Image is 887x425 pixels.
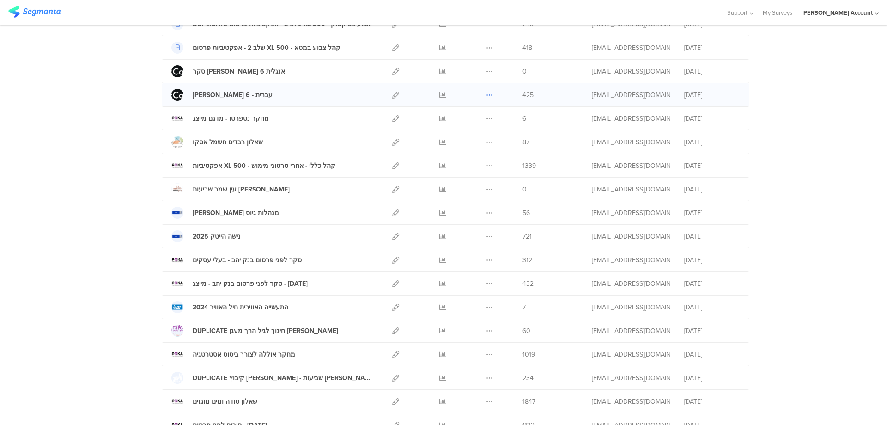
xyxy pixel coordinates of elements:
span: 425 [522,90,534,100]
div: [DATE] [684,161,740,171]
div: miri.dikman@gmail.com [592,137,670,147]
span: 60 [522,326,530,336]
div: [DATE] [684,114,740,123]
div: DUPLICATE חינוך לגיל הרך מעגן מיכאל [193,326,338,336]
a: אפקטיביות XL 500 - קהל כללי - אחרי סרטוני מימוש [171,160,335,172]
span: 721 [522,232,532,241]
a: סקר לפני פרסום בנק יהב - מייצג - [DATE] [171,277,308,289]
div: miri.dikman@gmail.com [592,208,670,218]
div: [DATE] [684,185,740,194]
div: miri.dikman@gmail.com [592,161,670,171]
div: [DATE] [684,232,740,241]
span: 1339 [522,161,536,171]
div: miri.dikman@gmail.com [592,43,670,53]
div: סקר לפני פרסום בנק יהב - בעלי עסקים [193,255,302,265]
span: 56 [522,208,530,218]
span: 6 [522,114,526,123]
div: [DATE] [684,67,740,76]
span: 0 [522,67,527,76]
div: אפקטיביות XL 500 - קהל כללי - אחרי סרטוני מימוש [193,161,335,171]
div: [DATE] [684,397,740,407]
div: שאלון רבדים חשמל אסקו [193,137,263,147]
div: סקר מקאן גל 6 אנגלית [193,67,285,76]
a: עין שמר שביעות [PERSON_NAME] [171,183,290,195]
div: miri.dikman@gmail.com [592,302,670,312]
div: miri.dikman@gmail.com [592,67,670,76]
div: [PERSON_NAME] Account [802,8,873,17]
div: [DATE] [684,326,740,336]
a: DUPLICATE קיבוץ [PERSON_NAME] - שביעות [PERSON_NAME] מהשירותים הקהילתיים [171,372,372,384]
div: miri.dikman@gmail.com [592,185,670,194]
div: miri.dikman@gmail.com [592,114,670,123]
span: 432 [522,279,534,289]
span: 418 [522,43,532,53]
span: 234 [522,373,534,383]
div: [DATE] [684,302,740,312]
div: [DATE] [684,90,740,100]
div: שאלון סודה ומים מוגזים [193,397,257,407]
span: 1019 [522,350,535,359]
div: נישה הייטק 2025 [193,232,241,241]
span: 7 [522,302,526,312]
div: [DATE] [684,137,740,147]
div: שלב 2 - אפקטיביות פרסום XL 500 - קהל צבוע במטא [193,43,340,53]
div: miri.dikman@gmail.com [592,326,670,336]
a: DUPLICATE חינוך לגיל הרך מעגן [PERSON_NAME] [171,325,338,337]
div: miri.dikman@gmail.com [592,279,670,289]
a: סקר לפני פרסום בנק יהב - בעלי עסקים [171,254,302,266]
a: [PERSON_NAME] מנהלות גיוס [171,207,279,219]
img: segmanta logo [8,6,61,18]
span: 87 [522,137,529,147]
span: 312 [522,255,532,265]
a: שאלון סודה ומים מוגזים [171,395,257,407]
div: miri.dikman@gmail.com [592,232,670,241]
a: התעשייה האווירית חיל האוויר 2024 [171,301,288,313]
div: [DATE] [684,279,740,289]
div: DUPLICATE קיבוץ גבע - שביעות רצון מהשירותים הקהילתיים [193,373,372,383]
div: miri.dikman@gmail.com [592,255,670,265]
span: Support [727,8,747,17]
div: miri.dikman@gmail.com [592,350,670,359]
div: [DATE] [684,208,740,218]
a: מחקר אוללה לצורך ביסוס אסטרטגיה [171,348,295,360]
a: [PERSON_NAME] 6 - עברית [171,89,273,101]
div: מחקר נספרסו - מדגם מייצג [193,114,269,123]
div: miri.dikman@gmail.com [592,397,670,407]
div: miri.dikman@gmail.com [592,373,670,383]
div: miri.dikman@gmail.com [592,90,670,100]
span: 0 [522,185,527,194]
div: [DATE] [684,255,740,265]
div: נישה הייטק מנהלות גיוס [193,208,279,218]
div: סקר לפני פרסום בנק יהב - מייצג - ינואר 25 [193,279,308,289]
div: [DATE] [684,373,740,383]
div: התעשייה האווירית חיל האוויר 2024 [193,302,288,312]
span: 1847 [522,397,535,407]
div: מחקר אוללה לצורך ביסוס אסטרטגיה [193,350,295,359]
a: שלב 2 - אפקטיביות פרסום XL 500 - קהל צבוע במטא [171,42,340,54]
div: [DATE] [684,350,740,359]
div: סקר מקאן גל 6 - עברית [193,90,273,100]
div: עין שמר שביעות רצון [193,185,290,194]
a: מחקר נספרסו - מדגם מייצג [171,112,269,124]
a: סקר [PERSON_NAME] 6 אנגלית [171,65,285,77]
a: שאלון רבדים חשמל אסקו [171,136,263,148]
a: נישה הייטק 2025 [171,230,241,242]
div: [DATE] [684,43,740,53]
